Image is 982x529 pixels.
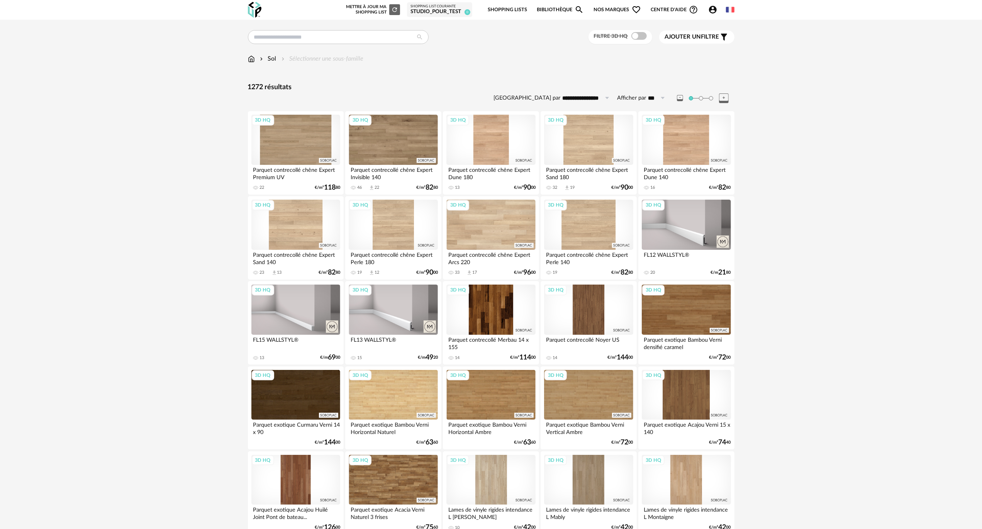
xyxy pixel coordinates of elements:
[391,7,398,12] span: Refresh icon
[345,111,441,195] a: 3D HQ Parquet contrecollé chêne Expert Invisible 140 46 Download icon 22 €/m²8280
[324,440,336,445] span: 144
[642,505,731,520] div: Lames de vinyle rigides intendance L Montaigne
[494,95,561,102] label: [GEOGRAPHIC_DATA] par
[612,440,633,445] div: €/m² 00
[375,185,379,190] div: 22
[260,355,265,361] div: 13
[541,196,636,280] a: 3D HQ Parquet contrecollé chêne Expert Perle 140 19 €/m²8280
[252,455,274,465] div: 3D HQ
[553,355,557,361] div: 14
[719,440,726,445] span: 74
[544,505,633,520] div: Lames de vinyle rigides intendance L Mably
[349,200,371,210] div: 3D HQ
[446,335,535,350] div: Parquet contrecollé Merbau 14 x 155
[544,200,567,210] div: 3D HQ
[426,440,433,445] span: 63
[650,185,655,190] div: 16
[349,455,371,465] div: 3D HQ
[537,1,584,19] a: BibliothèqueMagnify icon
[575,5,584,14] span: Magnify icon
[708,5,721,14] span: Account Circle icon
[642,335,731,350] div: Parquet exotique Bambou Verni densifié caramel
[523,440,531,445] span: 63
[553,270,557,275] div: 19
[315,185,340,190] div: €/m² 80
[455,185,460,190] div: 13
[258,54,265,63] img: svg+xml;base64,PHN2ZyB3aWR0aD0iMTYiIGhlaWdodD0iMTYiIHZpZXdCb3g9IjAgMCAxNiAxNiIgZmlsbD0ibm9uZSIgeG...
[248,54,255,63] img: svg+xml;base64,PHN2ZyB3aWR0aD0iMTYiIGhlaWdodD0iMTciIHZpZXdCb3g9IjAgMCAxNiAxNyIgZmlsbD0ibm9uZSIgeG...
[416,440,438,445] div: €/m² 60
[510,355,536,360] div: €/m² 00
[349,115,371,125] div: 3D HQ
[446,250,535,265] div: Parquet contrecollé chêne Expert Arcs 220
[638,366,734,450] a: 3D HQ Parquet exotique Acajou Verni 15 x 140 €/m²7440
[357,270,362,275] div: 19
[426,270,433,275] span: 90
[447,455,469,465] div: 3D HQ
[260,270,265,275] div: 23
[349,370,371,380] div: 3D HQ
[651,5,698,14] span: Centre d'aideHelp Circle Outline icon
[349,335,438,350] div: FL13 WALLSTYL®
[665,34,701,40] span: Ajouter un
[349,250,438,265] div: Parquet contrecollé chêne Expert Perle 180
[324,185,336,190] span: 118
[251,250,340,265] div: Parquet contrecollé chêne Expert Sand 140
[248,111,344,195] a: 3D HQ Parquet contrecollé chêne Expert Premium UV 22 €/m²11880
[447,285,469,295] div: 3D HQ
[553,185,557,190] div: 32
[416,270,438,275] div: €/m² 00
[455,270,460,275] div: 33
[612,270,633,275] div: €/m² 80
[260,185,265,190] div: 22
[277,270,282,275] div: 13
[466,270,472,276] span: Download icon
[369,270,375,276] span: Download icon
[617,95,646,102] label: Afficher par
[544,455,567,465] div: 3D HQ
[443,111,539,195] a: 3D HQ Parquet contrecollé chêne Expert Dune 180 13 €/m²9000
[446,165,535,180] div: Parquet contrecollé chêne Expert Dune 180
[642,370,665,380] div: 3D HQ
[252,370,274,380] div: 3D HQ
[541,366,636,450] a: 3D HQ Parquet exotique Bambou Verni Vertical Ambre €/m²7200
[418,355,438,360] div: €/m 20
[345,281,441,365] a: 3D HQ FL13 WALLSTYL® 15 €/m4920
[642,165,731,180] div: Parquet contrecollé chêne Expert Dune 140
[523,270,531,275] span: 96
[443,196,539,280] a: 3D HQ Parquet contrecollé chêne Expert Arcs 220 33 Download icon 17 €/m²9600
[544,165,633,180] div: Parquet contrecollé chêne Expert Sand 180
[465,9,470,15] span: 0
[252,285,274,295] div: 3D HQ
[357,355,362,361] div: 15
[523,185,531,190] span: 90
[251,420,340,435] div: Parquet exotique Curmaru Verni 14 x 90
[349,165,438,180] div: Parquet contrecollé chêne Expert Invisible 140
[709,440,731,445] div: €/m² 40
[665,33,719,41] span: filtre
[519,355,531,360] span: 114
[349,505,438,520] div: Parquet exotique Acacia Verni Naturel 3 frises
[544,285,567,295] div: 3D HQ
[248,2,261,18] img: OXP
[544,115,567,125] div: 3D HQ
[709,185,731,190] div: €/m² 80
[315,440,340,445] div: €/m² 00
[320,355,340,360] div: €/m 00
[446,505,535,520] div: Lames de vinyle rigides intendance L [PERSON_NAME]
[544,370,567,380] div: 3D HQ
[594,1,641,19] span: Nos marques
[410,4,469,15] a: Shopping List courante STUDIO_POUR_TEST 0
[248,196,344,280] a: 3D HQ Parquet contrecollé chêne Expert Sand 140 23 Download icon 13 €/m²8280
[621,185,629,190] span: 90
[642,420,731,435] div: Parquet exotique Acajou Verni 15 x 140
[251,335,340,350] div: FL15 WALLSTYL®
[410,8,469,15] div: STUDIO_POUR_TEST
[570,185,575,190] div: 19
[251,505,340,520] div: Parquet exotique Acajou Huilé Joint Pont de bateau...
[719,355,726,360] span: 72
[514,270,536,275] div: €/m² 00
[642,455,665,465] div: 3D HQ
[349,285,371,295] div: 3D HQ
[447,115,469,125] div: 3D HQ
